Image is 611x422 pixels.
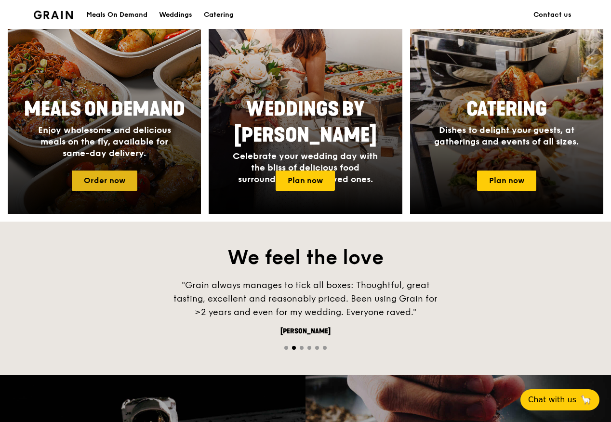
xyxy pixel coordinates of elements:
a: Plan now [477,171,536,191]
div: [PERSON_NAME] [161,327,450,336]
span: Go to slide 3 [300,346,304,350]
span: Meals On Demand [24,98,185,121]
a: Order now [72,171,137,191]
span: Catering [466,98,547,121]
div: Catering [204,0,234,29]
div: Meals On Demand [86,0,147,29]
span: Celebrate your wedding day with the bliss of delicious food surrounded by your loved ones. [233,151,378,185]
a: Weddings [153,0,198,29]
div: Weddings [159,0,192,29]
span: Weddings by [PERSON_NAME] [234,98,377,147]
div: "Grain always manages to tick all boxes: Thoughtful, great tasting, excellent and reasonably pric... [161,278,450,319]
span: Go to slide 6 [323,346,327,350]
span: Chat with us [528,394,576,406]
span: Enjoy wholesome and delicious meals on the fly, available for same-day delivery. [38,125,171,158]
span: Go to slide 2 [292,346,296,350]
a: Contact us [528,0,577,29]
span: Go to slide 5 [315,346,319,350]
span: Go to slide 1 [284,346,288,350]
a: Catering [198,0,239,29]
img: Grain [34,11,73,19]
span: Dishes to delight your guests, at gatherings and events of all sizes. [434,125,579,147]
span: Go to slide 4 [307,346,311,350]
button: Chat with us🦙 [520,389,599,410]
a: Plan now [276,171,335,191]
span: 🦙 [580,394,592,406]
